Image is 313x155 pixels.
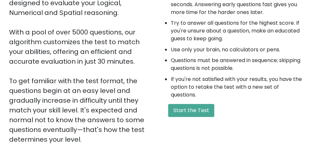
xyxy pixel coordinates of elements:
[171,46,304,54] li: Use only your brain, no calculators or pens.
[171,19,304,43] li: Try to answer all questions for the highest score. If you're unsure about a question, make an edu...
[171,57,304,72] li: Questions must be answered in sequence; skipping questions is not possible.
[168,104,214,117] button: Start the Test
[171,75,304,99] li: If you're not satisfied with your results, you have the option to retake the test with a new set ...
